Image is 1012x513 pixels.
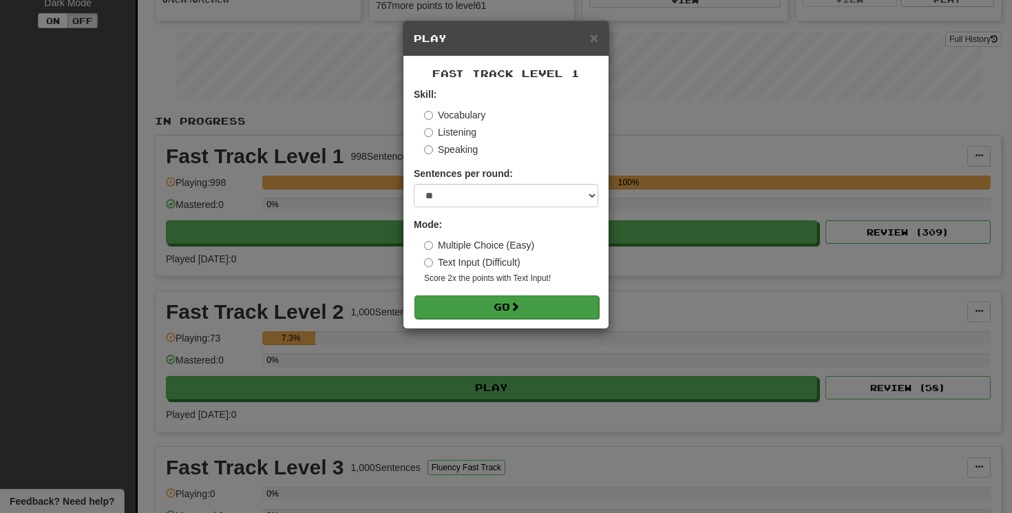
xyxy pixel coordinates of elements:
[424,125,476,139] label: Listening
[414,219,442,230] strong: Mode:
[414,295,599,319] button: Go
[424,128,433,137] input: Listening
[424,255,520,269] label: Text Input (Difficult)
[424,145,433,154] input: Speaking
[590,30,598,45] button: Close
[424,108,485,122] label: Vocabulary
[414,167,513,180] label: Sentences per round:
[424,143,478,156] label: Speaking
[414,89,436,100] strong: Skill:
[590,30,598,45] span: ×
[414,32,598,45] h5: Play
[424,241,433,250] input: Multiple Choice (Easy)
[424,111,433,120] input: Vocabulary
[424,238,534,252] label: Multiple Choice (Easy)
[424,258,433,267] input: Text Input (Difficult)
[424,273,598,284] small: Score 2x the points with Text Input !
[432,67,580,79] span: Fast Track Level 1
